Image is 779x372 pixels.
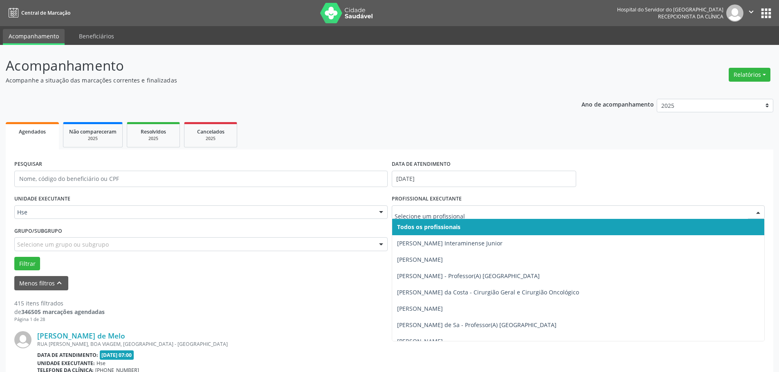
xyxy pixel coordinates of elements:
[37,352,98,359] b: Data de atendimento:
[133,136,174,142] div: 2025
[141,128,166,135] span: Resolvidos
[397,223,460,231] span: Todos os profissionais
[73,29,120,43] a: Beneficiários
[17,208,371,216] span: Hse
[397,239,503,247] span: [PERSON_NAME] Interaminense Junior
[37,341,642,347] div: RUA [PERSON_NAME], BOA VIAGEM, [GEOGRAPHIC_DATA] - [GEOGRAPHIC_DATA]
[14,193,70,205] label: UNIDADE EXECUTANTE
[392,193,462,205] label: PROFISSIONAL EXECUTANTE
[729,68,770,82] button: Relatórios
[392,171,576,187] input: Selecione um intervalo
[747,7,756,16] i: 
[19,128,46,135] span: Agendados
[190,136,231,142] div: 2025
[14,257,40,271] button: Filtrar
[397,256,443,263] span: [PERSON_NAME]
[37,331,125,340] a: [PERSON_NAME] de Melo
[69,136,117,142] div: 2025
[69,128,117,135] span: Não compareceram
[21,308,105,316] strong: 346505 marcações agendadas
[6,6,70,20] a: Central de Marcação
[14,299,105,307] div: 415 itens filtrados
[17,240,109,249] span: Selecione um grupo ou subgrupo
[197,128,224,135] span: Cancelados
[658,13,723,20] span: Recepcionista da clínica
[14,331,31,348] img: img
[743,4,759,22] button: 
[21,9,70,16] span: Central de Marcação
[581,99,654,109] p: Ano de acompanhamento
[392,158,451,171] label: DATA DE ATENDIMENTO
[14,276,68,290] button: Menos filtroskeyboard_arrow_up
[759,6,773,20] button: apps
[397,272,540,280] span: [PERSON_NAME] - Professor(A) [GEOGRAPHIC_DATA]
[397,321,557,329] span: [PERSON_NAME] de Sa - Professor(A) [GEOGRAPHIC_DATA]
[14,158,42,171] label: PESQUISAR
[397,288,579,296] span: [PERSON_NAME] da Costa - Cirurgião Geral e Cirurgião Oncológico
[726,4,743,22] img: img
[14,225,62,237] label: Grupo/Subgrupo
[6,56,543,76] p: Acompanhamento
[617,6,723,13] div: Hospital do Servidor do [GEOGRAPHIC_DATA]
[14,307,105,316] div: de
[14,171,388,187] input: Nome, código do beneficiário ou CPF
[100,350,134,360] span: [DATE] 07:00
[3,29,65,45] a: Acompanhamento
[97,360,106,367] span: Hse
[395,208,748,225] input: Selecione um profissional
[397,305,443,312] span: [PERSON_NAME]
[14,316,105,323] div: Página 1 de 28
[37,360,95,367] b: Unidade executante:
[397,337,443,345] span: [PERSON_NAME]
[6,76,543,85] p: Acompanhe a situação das marcações correntes e finalizadas
[55,278,64,287] i: keyboard_arrow_up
